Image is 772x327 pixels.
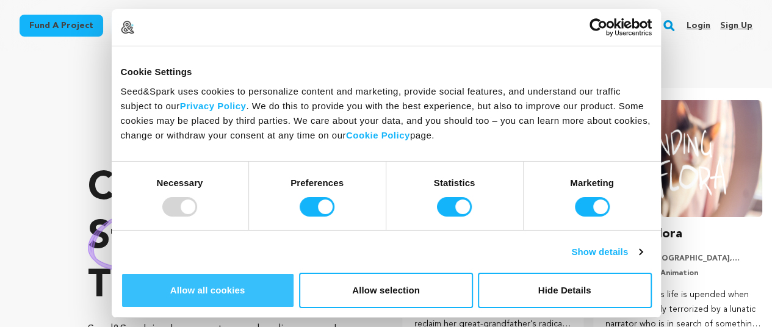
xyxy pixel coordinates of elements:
[434,177,475,187] strong: Statistics
[290,177,344,187] strong: Preferences
[299,273,473,308] button: Allow selection
[571,245,642,259] a: Show details
[605,268,762,278] p: Documentary, Animation
[545,18,652,37] a: Usercentrics Cookiebot - opens in a new window
[121,65,652,79] div: Cookie Settings
[88,165,353,311] p: Crowdfunding that .
[687,16,710,35] a: Login
[720,16,752,35] a: Sign up
[180,100,247,110] a: Privacy Policy
[570,177,614,187] strong: Marketing
[88,205,217,271] img: hand sketched image
[121,21,134,34] img: logo
[157,177,203,187] strong: Necessary
[478,273,652,308] button: Hide Details
[605,254,762,264] p: [US_STATE][GEOGRAPHIC_DATA], [US_STATE] | Film Short
[605,100,762,217] img: Finding Flora image
[110,15,197,37] a: Start a project
[121,273,295,308] button: Allow all cookies
[20,15,103,37] a: Fund a project
[346,129,410,140] a: Cookie Policy
[121,84,652,142] div: Seed&Spark uses cookies to personalize content and marketing, provide social features, and unders...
